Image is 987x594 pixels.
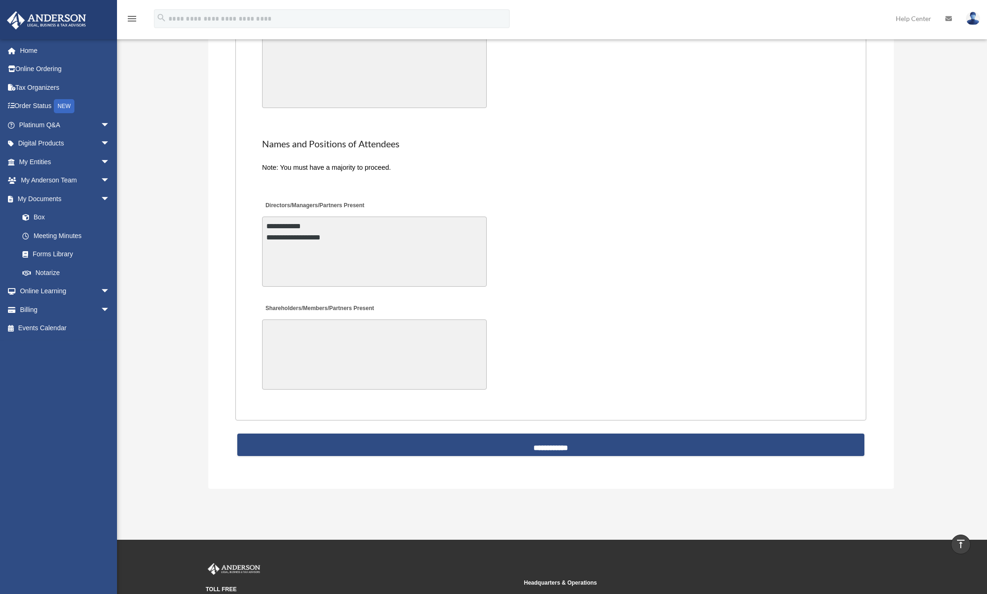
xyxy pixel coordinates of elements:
span: arrow_drop_down [101,152,119,172]
a: Box [13,208,124,227]
a: Online Learningarrow_drop_down [7,282,124,301]
a: Events Calendar [7,319,124,338]
span: arrow_drop_down [101,116,119,135]
span: arrow_drop_down [101,134,119,153]
a: Order StatusNEW [7,97,124,116]
i: vertical_align_top [955,538,966,550]
span: Note: You must have a majority to proceed. [262,164,391,171]
a: Meeting Minutes [13,226,119,245]
i: menu [126,13,138,24]
label: Shareholders/Members/Partners Present [262,303,376,315]
span: arrow_drop_down [101,171,119,190]
img: User Pic [966,12,980,25]
a: menu [126,16,138,24]
i: search [156,13,167,23]
a: Digital Productsarrow_drop_down [7,134,124,153]
div: NEW [54,99,74,113]
a: vertical_align_top [951,535,971,554]
span: arrow_drop_down [101,282,119,301]
a: Home [7,41,124,60]
small: Headquarters & Operations [524,578,836,588]
a: My Documentsarrow_drop_down [7,189,124,208]
img: Anderson Advisors Platinum Portal [4,11,89,29]
span: arrow_drop_down [101,189,119,209]
label: Directors/Managers/Partners Present [262,199,367,212]
a: Platinum Q&Aarrow_drop_down [7,116,124,134]
a: Billingarrow_drop_down [7,300,124,319]
a: My Anderson Teamarrow_drop_down [7,171,124,190]
a: My Entitiesarrow_drop_down [7,152,124,171]
img: Anderson Advisors Platinum Portal [206,563,262,575]
span: arrow_drop_down [101,300,119,319]
a: Notarize [13,263,124,282]
h2: Names and Positions of Attendees [262,138,840,151]
a: Forms Library [13,245,124,264]
a: Tax Organizers [7,78,124,97]
a: Online Ordering [7,60,124,79]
